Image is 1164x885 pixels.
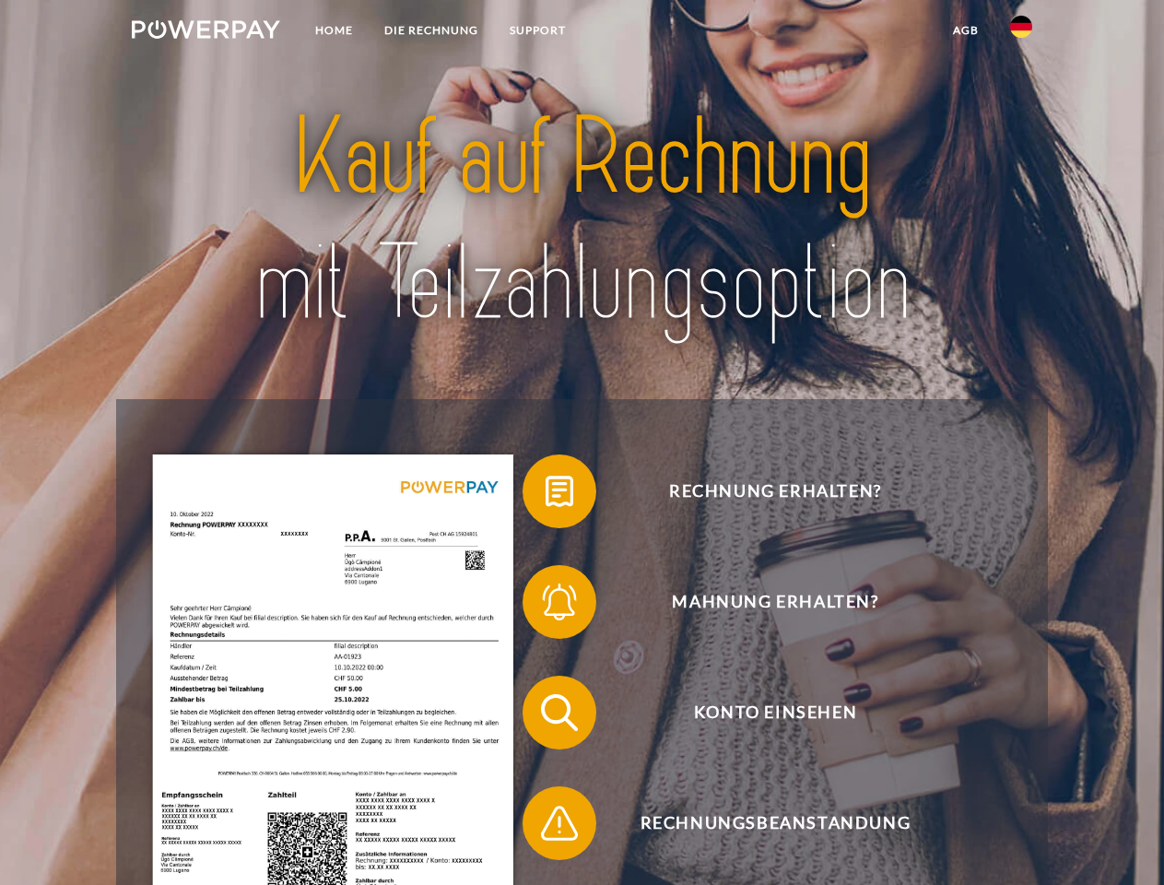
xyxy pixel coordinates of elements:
img: qb_bell.svg [536,579,582,625]
span: Konto einsehen [549,676,1001,749]
img: qb_warning.svg [536,800,582,846]
button: Konto einsehen [523,676,1002,749]
span: Rechnung erhalten? [549,454,1001,528]
span: Rechnungsbeanstandung [549,786,1001,860]
button: Rechnungsbeanstandung [523,786,1002,860]
a: Home [300,14,369,47]
img: logo-powerpay-white.svg [132,20,280,39]
img: de [1010,16,1032,38]
img: qb_bill.svg [536,468,582,514]
img: qb_search.svg [536,690,582,736]
button: Mahnung erhalten? [523,565,1002,639]
a: agb [937,14,994,47]
a: DIE RECHNUNG [369,14,494,47]
span: Mahnung erhalten? [549,565,1001,639]
a: SUPPORT [494,14,582,47]
img: title-powerpay_de.svg [176,88,988,353]
button: Rechnung erhalten? [523,454,1002,528]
